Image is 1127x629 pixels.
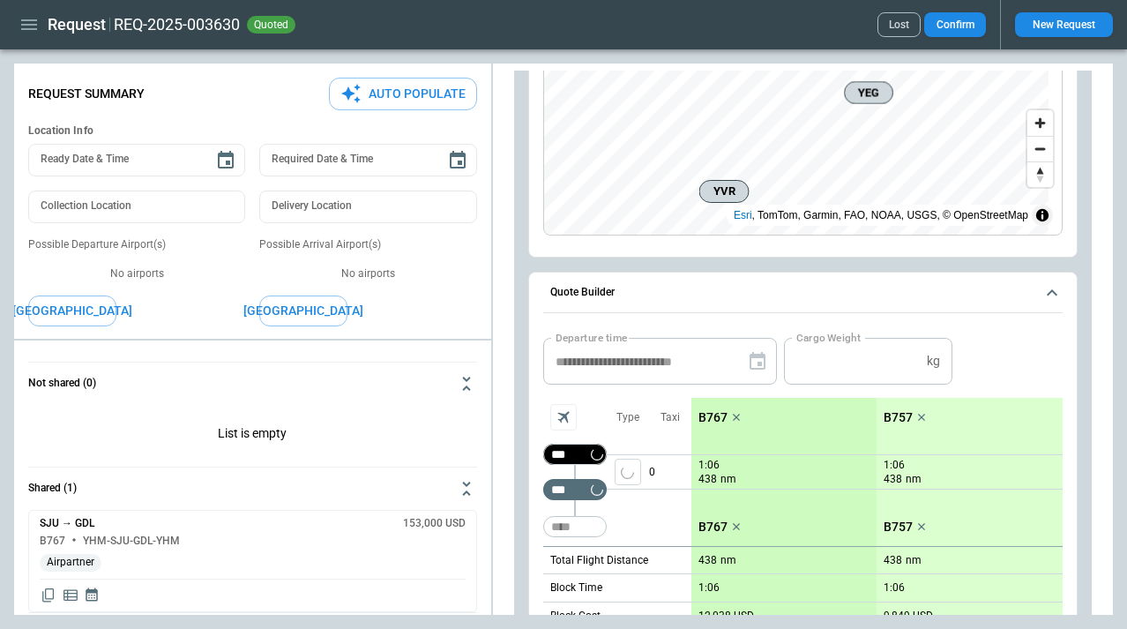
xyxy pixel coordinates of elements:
[28,363,477,405] button: Not shared (0)
[884,554,902,567] p: 438
[1027,110,1053,136] button: Zoom in
[28,378,96,389] h6: Not shared (0)
[698,610,754,623] p: 12,038 USD
[698,554,717,567] p: 438
[720,553,736,568] p: nm
[796,330,861,345] label: Cargo Weight
[877,12,921,37] button: Lost
[1015,12,1113,37] button: New Request
[698,581,720,595] p: 1:06
[329,78,477,110] button: Auto Populate
[698,459,720,472] p: 1:06
[48,14,106,35] h1: Request
[615,459,641,485] span: Type of sector
[550,609,601,624] p: Block Cost
[40,556,101,569] span: Airpartner
[550,404,577,431] span: Aircraft selection
[661,410,680,425] p: Taxi
[616,410,639,425] p: Type
[927,354,940,369] p: kg
[62,587,79,604] span: Display detailed quote content
[698,472,717,487] p: 438
[698,520,728,535] p: B767
[543,444,607,465] div: Not found
[28,86,145,101] p: Request Summary
[550,553,648,568] p: Total Flight Distance
[550,287,615,298] h6: Quote Builder
[706,183,741,200] span: YVR
[550,580,602,595] p: Block Time
[40,518,94,529] h6: SJU → GDL
[28,266,245,281] p: No airports
[1032,205,1053,226] summary: Toggle attribution
[28,405,477,467] div: Not shared (0)
[649,455,691,489] p: 0
[543,516,607,537] div: Too short
[28,124,477,138] h6: Location Info
[906,472,922,487] p: nm
[884,472,902,487] p: 438
[259,296,347,326] button: [GEOGRAPHIC_DATA]
[250,19,292,31] span: quoted
[698,410,728,425] p: B767
[440,143,475,178] button: Choose date
[40,587,57,604] span: Copy quote content
[884,581,905,595] p: 1:06
[543,479,607,500] div: Too short
[1027,161,1053,187] button: Reset bearing to north
[114,14,240,35] h2: REQ-2025-003630
[259,237,476,252] p: Possible Arrival Airport(s)
[852,84,885,101] span: YEG
[28,510,477,612] div: Not shared (0)
[544,49,1049,236] canvas: Map
[28,483,77,494] h6: Shared (1)
[734,206,1028,224] div: , TomTom, Garmin, FAO, NOAA, USGS, © OpenStreetMap
[40,535,65,547] h6: B767
[924,12,986,37] button: Confirm
[734,209,752,221] a: Esri
[884,610,933,623] p: 9,849 USD
[208,143,243,178] button: Choose date
[884,410,913,425] p: B757
[28,468,477,510] button: Shared (1)
[28,405,477,467] p: List is empty
[906,553,922,568] p: nm
[884,459,905,472] p: 1:06
[884,520,913,535] p: B757
[543,273,1063,313] button: Quote Builder
[403,518,466,529] h6: 153,000 USD
[28,237,245,252] p: Possible Departure Airport(s)
[28,296,116,326] button: [GEOGRAPHIC_DATA]
[720,472,736,487] p: nm
[83,535,180,547] h6: YHM-SJU-GDL-YHM
[84,587,100,604] span: Display quote schedule
[259,266,476,281] p: No airports
[615,459,641,485] button: left aligned
[1027,136,1053,161] button: Zoom out
[556,330,628,345] label: Departure time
